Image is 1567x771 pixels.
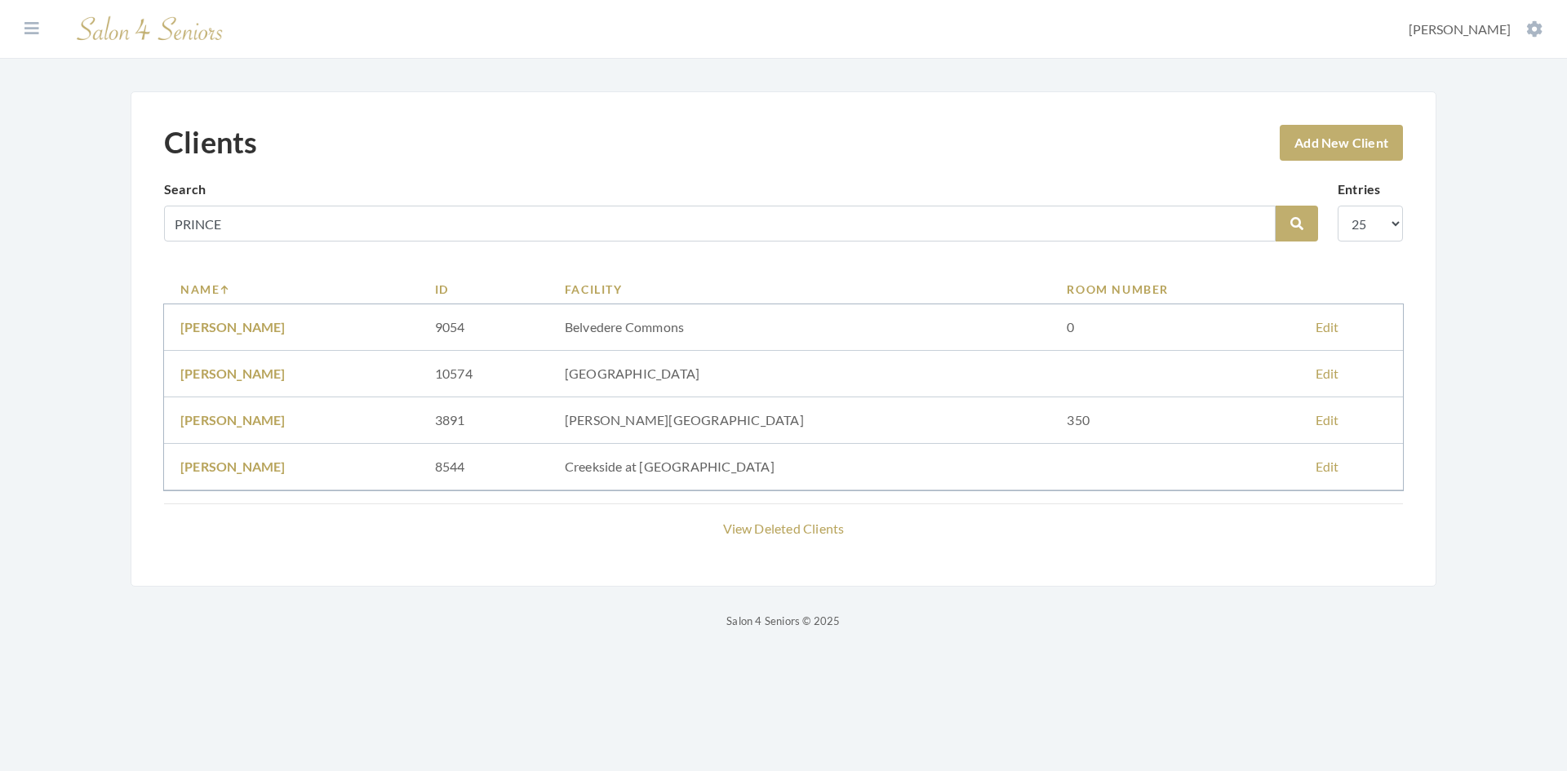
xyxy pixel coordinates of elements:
td: Creekside at [GEOGRAPHIC_DATA] [548,444,1051,490]
span: [PERSON_NAME] [1409,21,1511,37]
a: [PERSON_NAME] [180,412,286,428]
a: View Deleted Clients [723,521,845,536]
a: Edit [1316,412,1339,428]
td: 0 [1050,304,1298,351]
a: Edit [1316,459,1339,474]
a: Edit [1316,366,1339,381]
a: ID [435,281,532,298]
h1: Clients [164,125,257,160]
td: [PERSON_NAME][GEOGRAPHIC_DATA] [548,397,1051,444]
td: 10574 [419,351,548,397]
a: Room Number [1067,281,1282,298]
input: Search by name, facility or room number [164,206,1276,241]
td: 8544 [419,444,548,490]
label: Entries [1338,179,1380,199]
a: Add New Client [1280,125,1403,161]
a: [PERSON_NAME] [180,366,286,381]
a: [PERSON_NAME] [180,459,286,474]
a: Name [180,281,402,298]
td: 350 [1050,397,1298,444]
a: Edit [1316,319,1339,335]
td: Belvedere Commons [548,304,1051,351]
td: [GEOGRAPHIC_DATA] [548,351,1051,397]
button: [PERSON_NAME] [1404,20,1547,38]
p: Salon 4 Seniors © 2025 [131,611,1436,631]
img: Salon 4 Seniors [69,10,232,48]
label: Search [164,179,206,199]
td: 9054 [419,304,548,351]
a: Facility [565,281,1035,298]
td: 3891 [419,397,548,444]
a: [PERSON_NAME] [180,319,286,335]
